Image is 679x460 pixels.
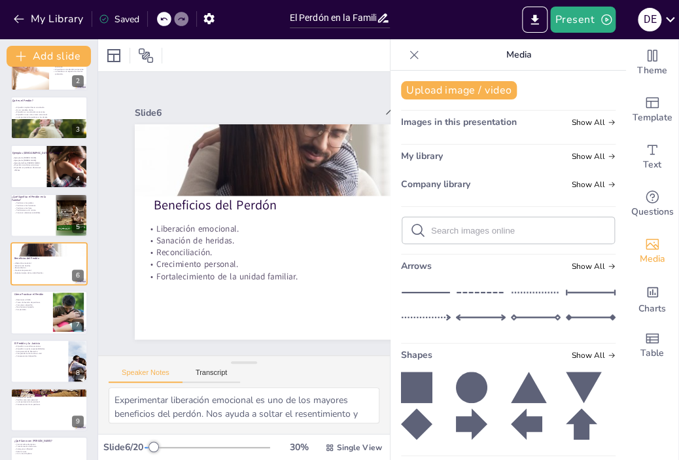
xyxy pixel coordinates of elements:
[640,252,665,266] span: Media
[337,442,382,453] span: Single View
[10,145,88,188] div: 4
[283,441,315,453] div: 30 %
[14,162,40,164] span: Ejemplo del hijo [PERSON_NAME].
[626,181,678,228] div: Get real-time input from your audience
[14,445,84,448] p: Transformación del futuro.
[572,152,616,161] span: Show all
[53,67,84,70] p: El perdón es una decisión consciente.
[290,9,376,27] input: Insert title
[14,202,43,204] p: Perdonar a los padres.
[14,309,49,311] p: Ser paciente.
[14,355,65,357] p: Consecuencias del perdón.
[572,262,616,271] span: Show all
[103,45,124,66] div: Layout
[202,53,442,317] p: Reconciliación.
[14,442,84,445] p: Control sobre decisiones.
[109,387,379,423] textarea: Experimentar liberación emocional es uno de los mayores beneficios del perdón. Nos ayuda a soltar...
[14,164,39,167] span: El perdón transforma relaciones.
[220,69,460,333] p: Fortalecimiento de la unidad familiar.
[14,447,84,450] p: Amargura en libertad.
[53,70,84,75] p: La familia es un espacio de vínculos profundos.
[14,306,49,309] p: No aferrarse al pasado.
[631,205,674,219] span: Questions
[91,44,262,232] div: Slide 6
[572,118,616,127] span: Show all
[72,319,84,330] div: 7
[626,39,678,86] div: Change the overall theme
[14,207,43,209] p: Perdonar a los hijos.
[10,96,88,139] div: 3
[14,167,41,171] span: El perdón es posible en situaciones difíciles.
[12,151,82,155] p: Ejemplos [DEMOGRAPHIC_DATA] de Perdón
[14,302,49,304] p: Tomar la decisión de perdonar.
[12,272,82,274] p: Fortalecimiento de la unidad familiar.
[640,346,664,361] span: Table
[14,293,49,297] p: Cómo Practicar el Perdón
[14,342,65,345] p: El Perdón y la Justicia
[99,13,139,26] div: Saved
[109,368,183,383] button: Speaker Notes
[626,133,678,181] div: Add text boxes
[138,48,154,63] span: Position
[10,388,88,431] div: 9
[14,299,49,302] p: Reconocer el daño.
[522,7,548,33] button: Export to PowerPoint
[10,194,88,237] div: 5
[10,9,89,29] button: My Library
[572,180,616,189] span: Show all
[626,228,678,275] div: Add images, graphics, shapes or video
[572,351,616,360] span: Show all
[194,45,433,310] p: Sanación de heridas.
[14,106,84,109] p: El perdón implica liberar una deuda.
[72,416,84,427] div: 9
[14,403,84,406] p: Consecuencias de no perdonar.
[12,264,82,267] p: Sanación de heridas.
[14,345,65,347] p: El perdón no condona acciones.
[183,368,241,383] button: Transcript
[401,349,432,361] span: Shapes
[12,267,82,270] p: Reconciliación.
[72,173,84,185] div: 4
[72,270,84,281] div: 6
[12,194,54,202] p: ¿Qué Significa el Perdón en la Familia?
[7,46,91,67] button: Add slide
[14,157,36,160] span: Ejemplo de [PERSON_NAME].
[638,302,666,316] span: Charts
[11,99,80,103] p: ¿Qué es el Perdón?
[401,150,443,162] span: My library
[10,47,88,90] div: 2
[14,257,84,260] p: Beneficios del Perdón
[14,394,84,397] p: Cómo perdonar a alguien que no se arrepiente.
[401,81,517,99] button: Upload image / video
[626,322,678,369] div: Add a table
[211,61,451,325] p: Crecimiento personal.
[72,124,84,135] div: 3
[10,291,88,334] div: 7
[184,37,424,301] p: Liberación emocional.
[14,390,84,394] p: Aspectos Importantes sobre el Perdón
[637,63,667,78] span: Theme
[638,7,661,33] button: D E
[14,111,84,114] p: El perdón es una decisión consciente.
[14,109,84,111] p: Es un mandato divino.
[12,262,82,264] p: Liberación emocional.
[638,8,661,31] div: D E
[14,211,43,214] p: Construir relaciones saludables.
[14,347,65,350] p: El perdón no evita responsabilidades.
[12,269,82,272] p: Crecimiento personal.
[72,221,84,233] div: 5
[633,111,672,125] span: Template
[14,350,65,353] p: Acto personal de liberación.
[103,441,145,453] div: Slide 6 / 20
[14,116,84,118] p: La importancia de perdonar a los demás.
[425,39,613,71] p: Media
[14,452,84,455] p: Vivir una vida plena.
[401,260,432,272] span: Arrows
[14,450,84,452] p: Dolor en paz.
[14,398,84,401] p: Perdón como acto personal.
[10,340,88,383] div: 8
[14,304,49,306] p: Comunicar el perdón.
[626,86,678,133] div: Add ready made slides
[72,367,84,379] div: 8
[643,158,661,172] span: Text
